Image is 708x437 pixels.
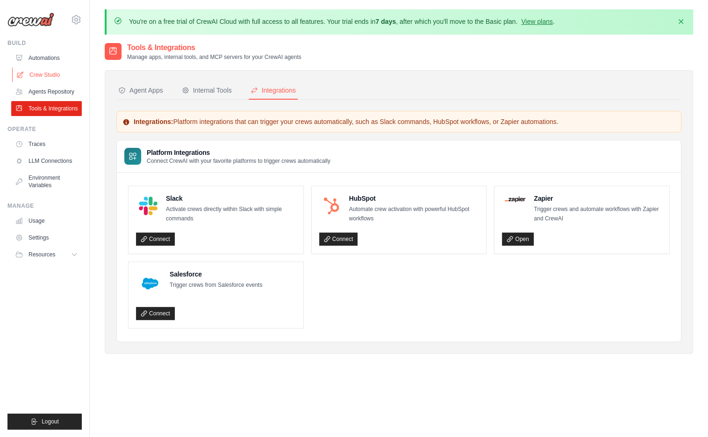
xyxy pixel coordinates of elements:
[322,197,341,215] img: HubSpot Logo
[170,269,262,279] h4: Salesforce
[139,197,157,215] img: Slack Logo
[11,101,82,116] a: Tools & Integrations
[521,18,552,25] a: View plans
[118,86,163,95] div: Agent Apps
[11,137,82,152] a: Traces
[7,39,82,47] div: Build
[502,233,533,246] a: Open
[7,202,82,210] div: Manage
[29,251,55,258] span: Resources
[136,307,175,320] a: Connect
[166,205,296,223] p: Activate crews directly within Slack with simple commands
[180,82,234,100] button: Internal Tools
[250,86,296,95] div: Integrations
[11,247,82,262] button: Resources
[534,194,662,203] h4: Zapier
[116,82,165,100] button: Agent Apps
[7,414,82,430] button: Logout
[11,153,82,168] a: LLM Connections
[166,194,296,203] h4: Slack
[12,67,83,82] a: Crew Studio
[349,205,479,223] p: Automate crew activation with powerful HubSpot workflows
[129,17,555,26] p: You're on a free trial of CrewAI Cloud with full access to all features. Your trial ends in , aft...
[182,86,232,95] div: Internal Tools
[134,118,173,125] strong: Integrations:
[11,51,82,66] a: Automations
[249,82,298,100] button: Integrations
[127,42,301,53] h2: Tools & Integrations
[147,157,330,165] p: Connect CrewAI with your favorite platforms to trigger crews automatically
[42,418,59,425] span: Logout
[7,13,54,27] img: Logo
[11,213,82,228] a: Usage
[7,125,82,133] div: Operate
[505,197,525,202] img: Zapier Logo
[11,230,82,245] a: Settings
[534,205,662,223] p: Trigger crews and automate workflows with Zapier and CrewAI
[122,117,675,126] p: Platform integrations that can trigger your crews automatically, such as Slack commands, HubSpot ...
[147,148,330,157] h3: Platform Integrations
[11,170,82,193] a: Environment Variables
[375,18,396,25] strong: 7 days
[170,281,262,290] p: Trigger crews from Salesforce events
[349,194,479,203] h4: HubSpot
[127,53,301,61] p: Manage apps, internal tools, and MCP servers for your CrewAI agents
[11,84,82,99] a: Agents Repository
[136,233,175,246] a: Connect
[319,233,358,246] a: Connect
[139,272,161,295] img: Salesforce Logo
